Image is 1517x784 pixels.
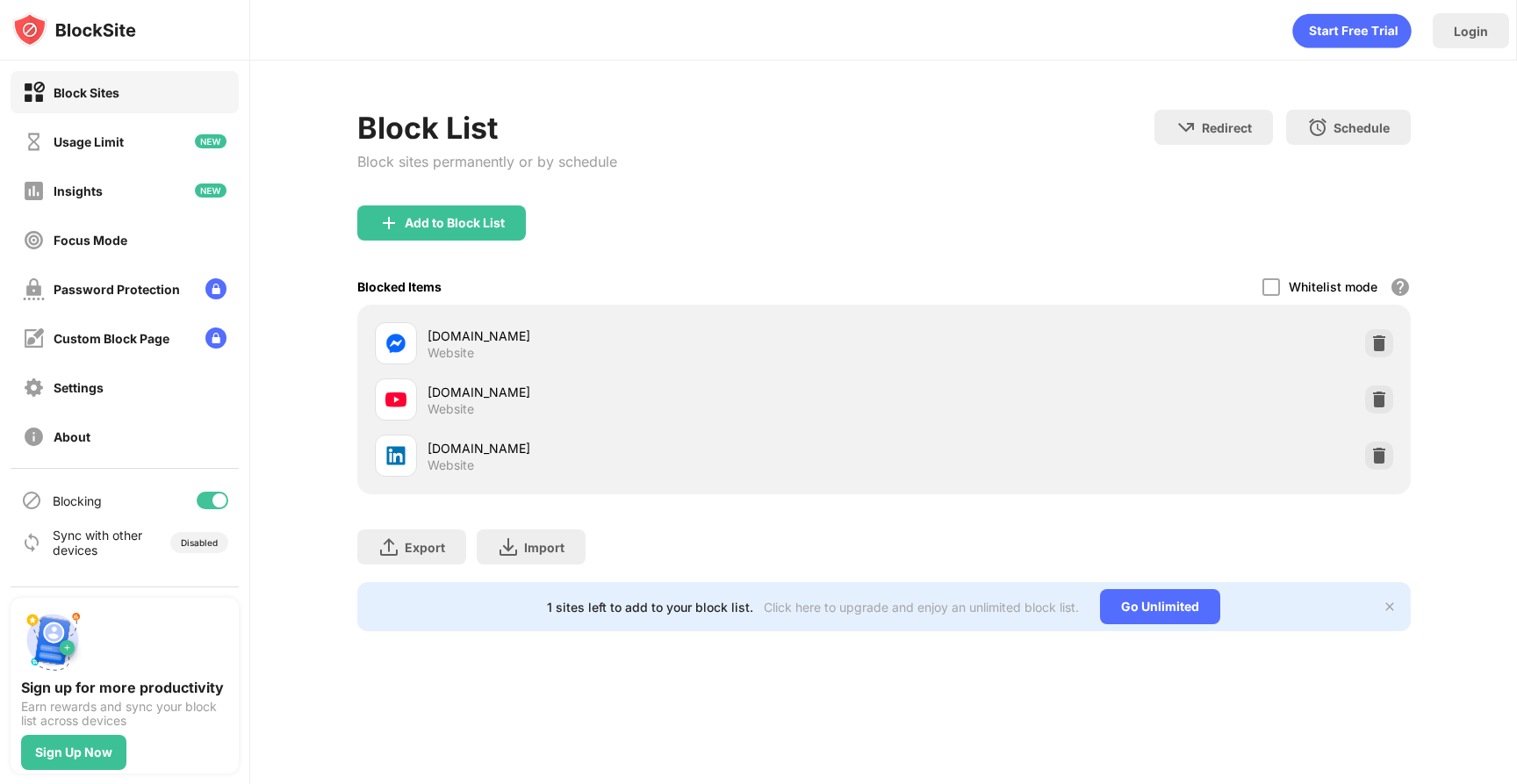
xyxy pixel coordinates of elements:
[1202,120,1252,135] div: Redirect
[1292,13,1412,48] div: animation
[428,383,884,401] div: [DOMAIN_NAME]
[21,490,42,511] img: blocking-icon.svg
[1334,120,1390,135] div: Schedule
[547,600,753,615] div: 1 sites left to add to your block list.
[1289,279,1377,294] div: Whitelist mode
[12,12,136,47] img: logo-blocksite.svg
[195,183,226,198] img: new-icon.svg
[428,327,884,345] div: [DOMAIN_NAME]
[54,429,90,444] div: About
[54,85,119,100] div: Block Sites
[428,457,474,473] div: Website
[205,278,226,299] img: lock-menu.svg
[35,745,112,759] div: Sign Up Now
[405,540,445,555] div: Export
[357,110,617,146] div: Block List
[21,608,84,672] img: push-signup.svg
[385,333,406,354] img: favicons
[21,532,42,553] img: sync-icon.svg
[1100,589,1220,624] div: Go Unlimited
[21,700,228,728] div: Earn rewards and sync your block list across devices
[54,233,127,248] div: Focus Mode
[23,82,45,104] img: block-on.svg
[195,134,226,148] img: new-icon.svg
[21,679,228,696] div: Sign up for more productivity
[357,279,442,294] div: Blocked Items
[428,401,474,417] div: Website
[23,327,45,349] img: customize-block-page-off.svg
[524,540,564,555] div: Import
[428,345,474,361] div: Website
[54,282,180,297] div: Password Protection
[23,426,45,448] img: about-off.svg
[205,327,226,349] img: lock-menu.svg
[23,131,45,153] img: time-usage-off.svg
[385,389,406,410] img: favicons
[764,600,1079,615] div: Click here to upgrade and enjoy an unlimited block list.
[428,439,884,457] div: [DOMAIN_NAME]
[54,183,103,198] div: Insights
[23,180,45,202] img: insights-off.svg
[23,229,45,251] img: focus-off.svg
[1383,600,1397,614] img: x-button.svg
[53,493,102,508] div: Blocking
[181,537,218,548] div: Disabled
[23,377,45,399] img: settings-off.svg
[357,153,617,170] div: Block sites permanently or by schedule
[54,380,104,395] div: Settings
[54,331,169,346] div: Custom Block Page
[53,528,143,557] div: Sync with other devices
[1454,24,1488,39] div: Login
[385,445,406,466] img: favicons
[54,134,124,149] div: Usage Limit
[23,278,45,300] img: password-protection-off.svg
[405,216,505,230] div: Add to Block List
